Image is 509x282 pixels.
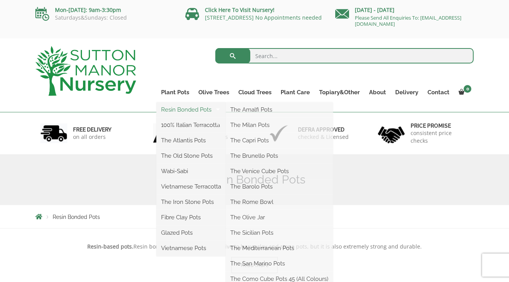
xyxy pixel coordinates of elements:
[73,133,111,141] p: on all orders
[226,212,333,223] a: The Olive Jar
[226,181,333,192] a: The Barolo Pots
[314,87,364,98] a: Topiary&Other
[226,150,333,162] a: The Brunello Pots
[215,48,474,63] input: Search...
[423,87,454,98] a: Contact
[226,119,333,131] a: The Milan Pots
[156,212,226,223] a: Fibre Clay Pots
[194,87,234,98] a: Olive Trees
[156,165,226,177] a: Wabi-Sabi
[226,242,333,254] a: The Mediterranean Pots
[156,87,194,98] a: Plant Pots
[35,5,174,15] p: Mon-[DATE]: 9am-3:30pm
[226,165,333,177] a: The Venice Cube Pots
[335,5,474,15] p: [DATE] - [DATE]
[35,173,474,187] h1: Resin Bonded Pots
[454,87,474,98] a: 0
[411,129,469,145] p: consistent price checks
[226,196,333,208] a: The Rome Bowl
[276,87,314,98] a: Plant Care
[156,227,226,239] a: Glazed Pots
[378,122,405,145] img: 4.jpg
[205,14,322,21] a: [STREET_ADDRESS] No Appointments needed
[156,196,226,208] a: The Iron Stone Pots
[156,181,226,192] a: Vietnamese Terracotta
[153,123,180,143] img: 2.jpg
[35,214,474,220] nav: Breadcrumbs
[156,242,226,254] a: Vietnamese Pots
[156,135,226,146] a: The Atlantis Pots
[35,15,174,21] p: Saturdays&Sundays: Closed
[355,14,461,27] a: Please Send All Enquiries To: [EMAIL_ADDRESS][DOMAIN_NAME]
[226,104,333,115] a: The Amalfi Pots
[205,6,274,13] a: Click Here To Visit Nursery!
[364,87,391,98] a: About
[391,87,423,98] a: Delivery
[226,227,333,239] a: The Sicilian Pots
[411,122,469,129] h6: Price promise
[87,243,133,250] strong: Resin-based pots.
[156,119,226,131] a: 100% Italian Terracotta
[40,123,67,143] img: 1.jpg
[156,150,226,162] a: The Old Stone Pots
[156,104,226,115] a: Resin Bonded Pots
[234,87,276,98] a: Cloud Trees
[73,126,111,133] h6: FREE DELIVERY
[35,242,474,251] p: Resin bond is a lightweight alternative to heavy clay and stone pots, but it is also extremely st...
[226,135,333,146] a: The Capri Pots
[35,46,136,96] img: logo
[464,85,471,93] span: 0
[226,258,333,269] a: The San Marino Pots
[53,214,100,220] span: Resin Bonded Pots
